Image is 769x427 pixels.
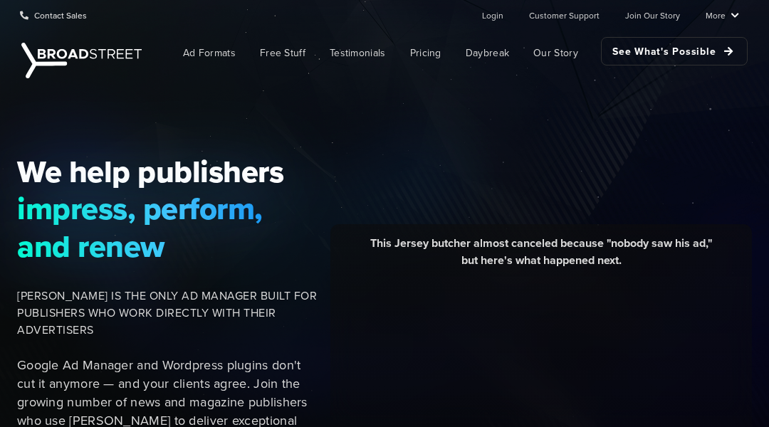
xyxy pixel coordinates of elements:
[455,37,520,69] a: Daybreak
[399,37,452,69] a: Pricing
[482,1,503,29] a: Login
[529,1,600,29] a: Customer Support
[410,46,441,60] span: Pricing
[21,43,142,78] img: Broadstreet | The Ad Manager for Small Publishers
[17,288,322,339] span: [PERSON_NAME] IS THE ONLY AD MANAGER BUILT FOR PUBLISHERS WHO WORK DIRECTLY WITH THEIR ADVERTISERS
[341,235,741,280] div: This Jersey butcher almost canceled because "nobody saw his ad," but here's what happened next.
[150,30,748,76] nav: Main
[330,46,386,60] span: Testimonials
[533,46,578,60] span: Our Story
[17,153,322,190] span: We help publishers
[183,46,236,60] span: Ad Formats
[601,37,748,65] a: See What's Possible
[706,1,739,29] a: More
[260,46,305,60] span: Free Stuff
[319,37,397,69] a: Testimonials
[17,190,322,265] span: impress, perform, and renew
[249,37,316,69] a: Free Stuff
[20,1,87,29] a: Contact Sales
[625,1,680,29] a: Join Our Story
[523,37,589,69] a: Our Story
[172,37,246,69] a: Ad Formats
[466,46,509,60] span: Daybreak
